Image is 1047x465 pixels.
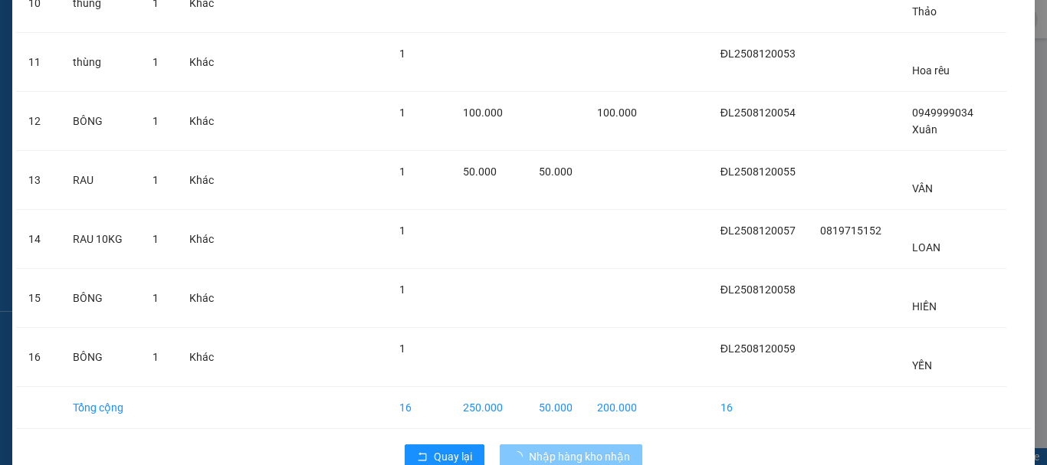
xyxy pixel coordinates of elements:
span: Xuân [912,123,937,136]
div: 50.000 [144,97,304,118]
td: 14 [16,210,61,269]
td: BÔNG [61,328,140,387]
span: 1 [153,292,159,304]
td: Khác [177,151,226,210]
span: HIỀN [912,300,937,313]
span: ĐL2508120059 [720,342,796,355]
td: 16 [387,387,451,429]
td: 13 [16,151,61,210]
span: CHƯA CƯỚC : [144,100,232,116]
span: Thảo [912,5,937,18]
td: 15 [16,269,61,328]
span: Nhập hàng kho nhận [529,448,630,465]
td: 11 [16,33,61,92]
div: 0918210852 [13,66,136,87]
span: Quay lại [434,448,472,465]
td: 50.000 [527,387,585,429]
span: 0819715152 [820,224,881,237]
span: 1 [153,351,159,363]
span: 1 [399,283,405,296]
span: 1 [399,106,405,119]
span: Nhận: [146,13,183,29]
div: 0909644079 [146,66,302,87]
span: ĐL2508120054 [720,106,796,119]
td: 250.000 [451,387,527,429]
td: Khác [177,328,226,387]
td: Khác [177,33,226,92]
span: 1 [153,233,159,245]
td: RAU [61,151,140,210]
td: BÔNG [61,92,140,151]
span: LOAN [912,241,940,254]
td: 16 [16,328,61,387]
span: 1 [399,342,405,355]
span: 0949999034 [912,106,973,119]
span: 100.000 [597,106,637,119]
span: 1 [153,174,159,186]
span: 50.000 [539,165,573,178]
div: [PERSON_NAME] [13,13,136,47]
td: Khác [177,210,226,269]
span: ĐL2508120058 [720,283,796,296]
span: 1 [399,165,405,178]
td: 12 [16,92,61,151]
div: hải [146,47,302,66]
span: 1 [399,47,405,60]
td: 200.000 [585,387,649,429]
td: 16 [708,387,808,429]
td: thùng [61,33,140,92]
span: Hoa rêu [912,64,950,77]
span: 1 [153,115,159,127]
td: BÔNG [61,269,140,328]
span: 50.000 [463,165,497,178]
span: ĐL2508120055 [720,165,796,178]
span: Gửi: [13,13,37,29]
span: VÂN [912,182,933,195]
span: YẾN [912,359,932,372]
span: loading [512,451,529,462]
span: 1 [399,224,405,237]
div: [GEOGRAPHIC_DATA] [146,13,302,47]
span: ĐL2508120057 [720,224,796,237]
span: ĐL2508120053 [720,47,796,60]
span: 1 [153,56,159,68]
td: Tổng cộng [61,387,140,429]
td: Khác [177,269,226,328]
td: Khác [177,92,226,151]
td: RAU 10KG [61,210,140,269]
span: 100.000 [463,106,503,119]
div: thiên [13,47,136,66]
span: rollback [417,451,428,463]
